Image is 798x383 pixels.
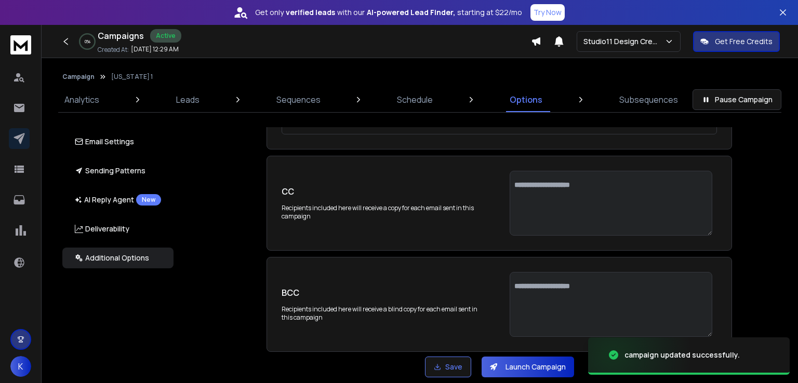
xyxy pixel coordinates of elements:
div: Active [150,29,181,43]
button: Email Settings [62,131,174,152]
button: Try Now [530,4,565,21]
p: Get Free Credits [715,36,773,47]
button: Pause Campaign [693,89,781,110]
p: Get only with our starting at $22/mo [255,7,522,18]
strong: verified leads [286,7,335,18]
p: Email Settings [75,136,134,147]
p: Schedule [397,93,433,106]
p: [US_STATE] 1 [111,73,153,81]
strong: AI-powered Lead Finder, [367,7,455,18]
a: Options [503,87,549,112]
button: Get Free Credits [693,31,780,52]
button: K [10,356,31,377]
a: Leads [170,87,206,112]
a: Analytics [58,87,105,112]
p: Options [510,93,542,106]
p: Leads [176,93,199,106]
a: Sequences [270,87,327,112]
p: Sequences [276,93,321,106]
p: Try Now [534,7,562,18]
p: [DATE] 12:29 AM [131,45,179,53]
img: logo [10,35,31,54]
div: campaign updated successfully. [624,350,740,360]
p: Studio11 Design Creative [583,36,664,47]
p: 0 % [85,38,90,45]
p: Created At: [98,46,129,54]
h1: Campaigns [98,30,144,42]
p: Subsequences [619,93,678,106]
button: Campaign [62,73,95,81]
a: Subsequences [613,87,684,112]
a: Schedule [391,87,439,112]
p: Analytics [64,93,99,106]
